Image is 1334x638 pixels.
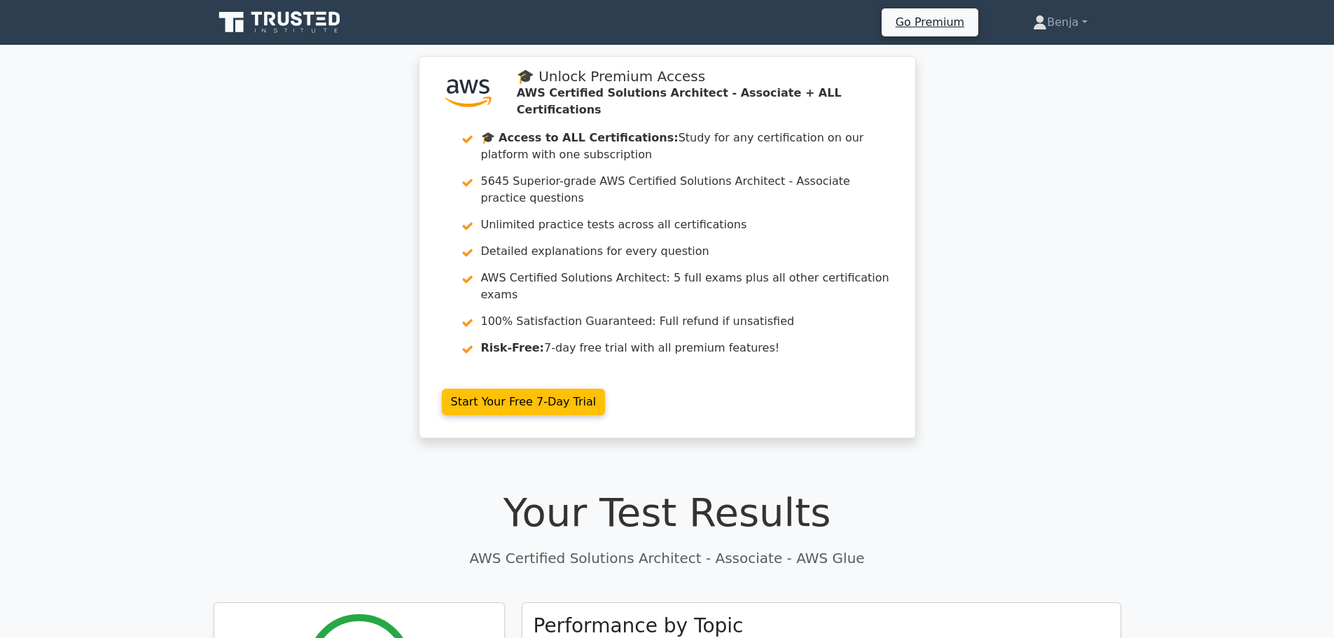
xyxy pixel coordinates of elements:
[442,389,606,415] a: Start Your Free 7-Day Trial
[887,13,973,32] a: Go Premium
[214,548,1121,569] p: AWS Certified Solutions Architect - Associate - AWS Glue
[999,8,1120,36] a: Benja
[214,489,1121,536] h1: Your Test Results
[534,614,744,638] h3: Performance by Topic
